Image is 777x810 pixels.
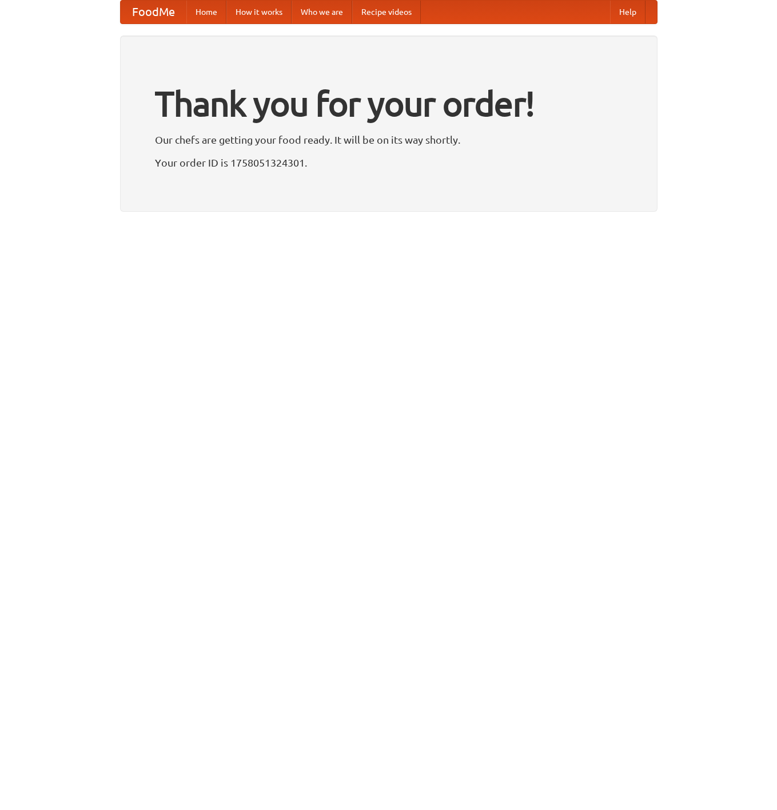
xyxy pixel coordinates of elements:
p: Our chefs are getting your food ready. It will be on its way shortly. [155,131,623,148]
a: Home [186,1,226,23]
a: FoodMe [121,1,186,23]
a: Who we are [292,1,352,23]
a: Recipe videos [352,1,421,23]
h1: Thank you for your order! [155,76,623,131]
p: Your order ID is 1758051324301. [155,154,623,171]
a: How it works [226,1,292,23]
a: Help [610,1,645,23]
